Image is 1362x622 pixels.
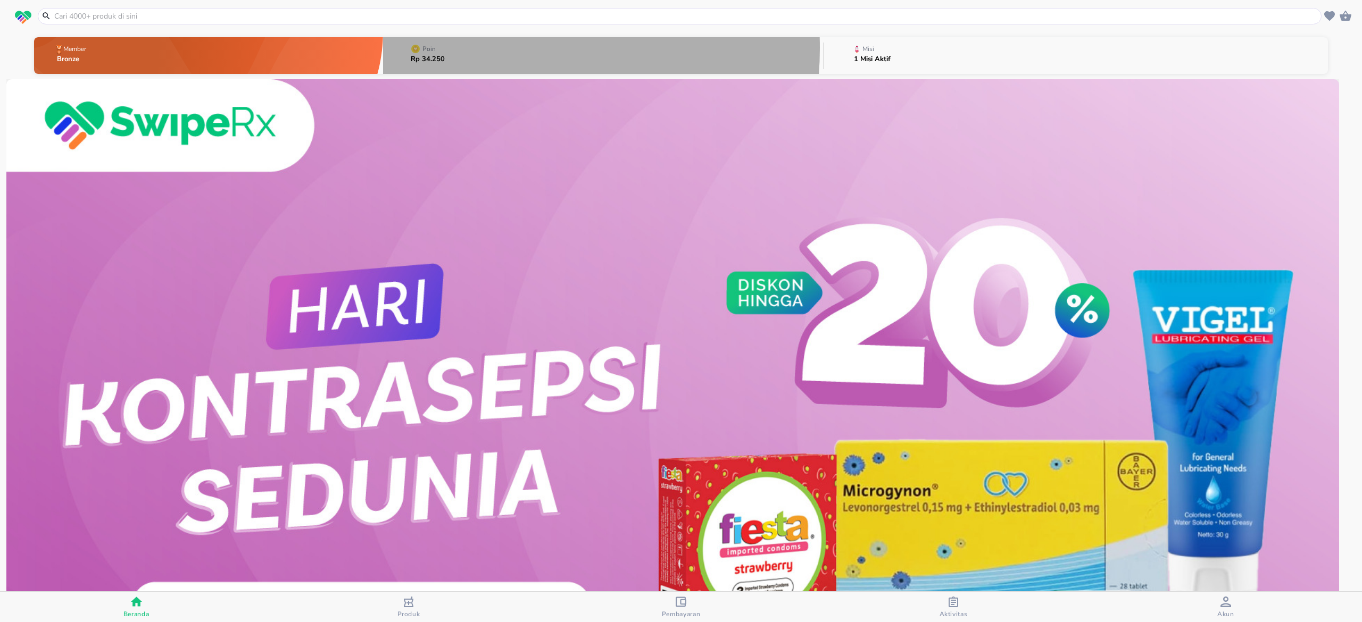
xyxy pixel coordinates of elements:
[854,56,891,63] p: 1 Misi Aktif
[862,46,874,52] p: Misi
[1090,592,1362,622] button: Akun
[1217,610,1234,618] span: Akun
[57,56,88,63] p: Bronze
[817,592,1090,622] button: Aktivitas
[53,11,1319,22] input: Cari 4000+ produk di sini
[63,46,86,52] p: Member
[272,592,545,622] button: Produk
[123,610,150,618] span: Beranda
[383,35,823,77] button: PoinRp 34.250
[940,610,968,618] span: Aktivitas
[662,610,701,618] span: Pembayaran
[34,35,383,77] button: MemberBronze
[15,11,31,24] img: logo_swiperx_s.bd005f3b.svg
[422,46,436,52] p: Poin
[824,35,1328,77] button: Misi1 Misi Aktif
[397,610,420,618] span: Produk
[545,592,817,622] button: Pembayaran
[411,56,445,63] p: Rp 34.250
